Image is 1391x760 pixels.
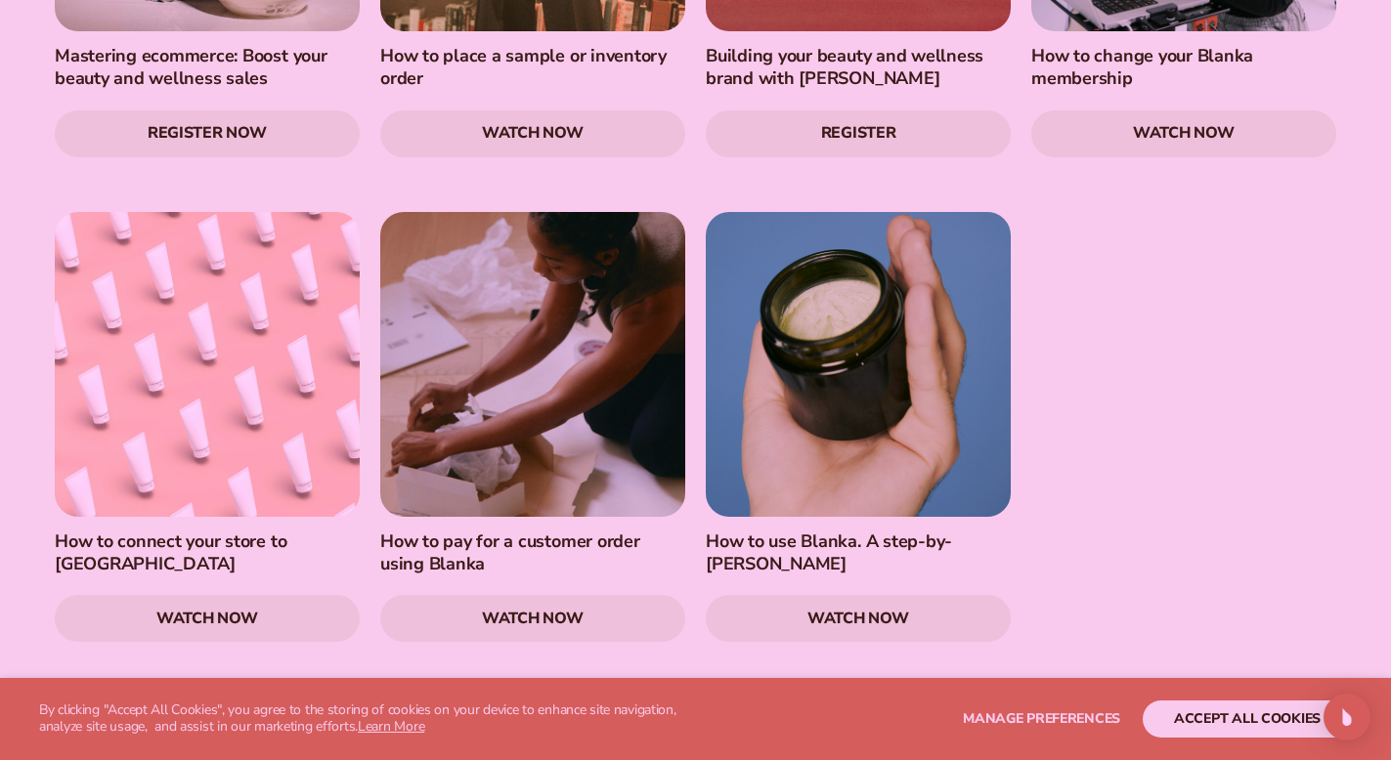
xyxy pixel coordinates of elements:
[963,700,1120,738] button: Manage preferences
[706,595,1011,642] a: watch now
[1143,700,1352,738] button: accept all cookies
[55,595,360,642] a: watch now
[706,530,1011,576] h3: How to use Blanka. A step-by-[PERSON_NAME]
[706,110,1011,157] a: Register
[55,110,360,157] a: Register Now
[39,702,719,736] p: By clicking "Accept All Cookies", you agree to the storing of cookies on your device to enhance s...
[55,530,360,576] h3: How to connect your store to [GEOGRAPHIC_DATA]
[380,45,685,91] h3: How to place a sample or inventory order
[380,595,685,642] a: watch now
[380,530,685,576] h3: How to pay for a customer order using Blanka
[358,717,424,736] a: Learn More
[706,45,1011,91] h3: Building your beauty and wellness brand with [PERSON_NAME]
[55,45,360,91] h3: Mastering ecommerce: Boost your beauty and wellness sales
[963,709,1120,728] span: Manage preferences
[1031,110,1336,157] a: watch now
[1031,45,1336,91] h3: How to change your Blanka membership
[1324,694,1370,740] div: Open Intercom Messenger
[380,110,685,157] a: watch now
